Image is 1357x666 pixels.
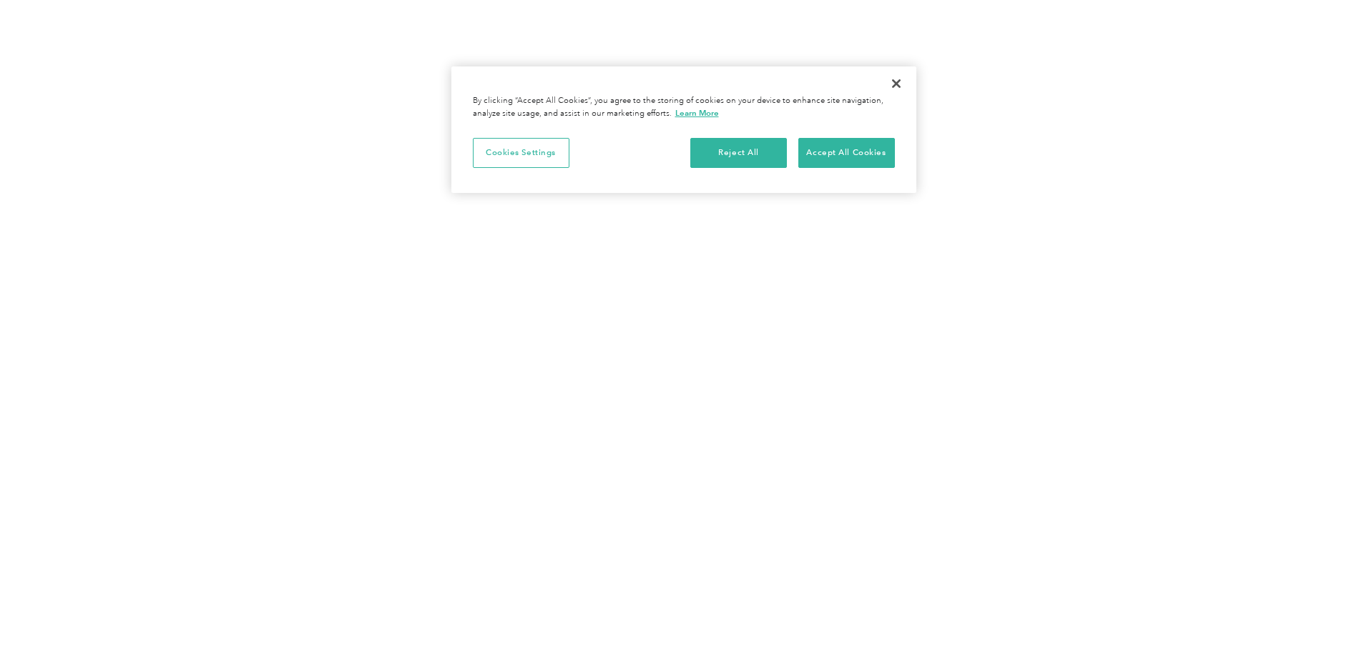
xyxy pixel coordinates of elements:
[690,138,787,168] button: Reject All
[451,66,916,193] div: Cookie banner
[798,138,895,168] button: Accept All Cookies
[451,66,916,193] div: Privacy
[881,68,912,99] button: Close
[473,95,895,120] div: By clicking “Accept All Cookies”, you agree to the storing of cookies on your device to enhance s...
[675,108,719,118] a: More information about your privacy, opens in a new tab
[473,138,569,168] button: Cookies Settings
